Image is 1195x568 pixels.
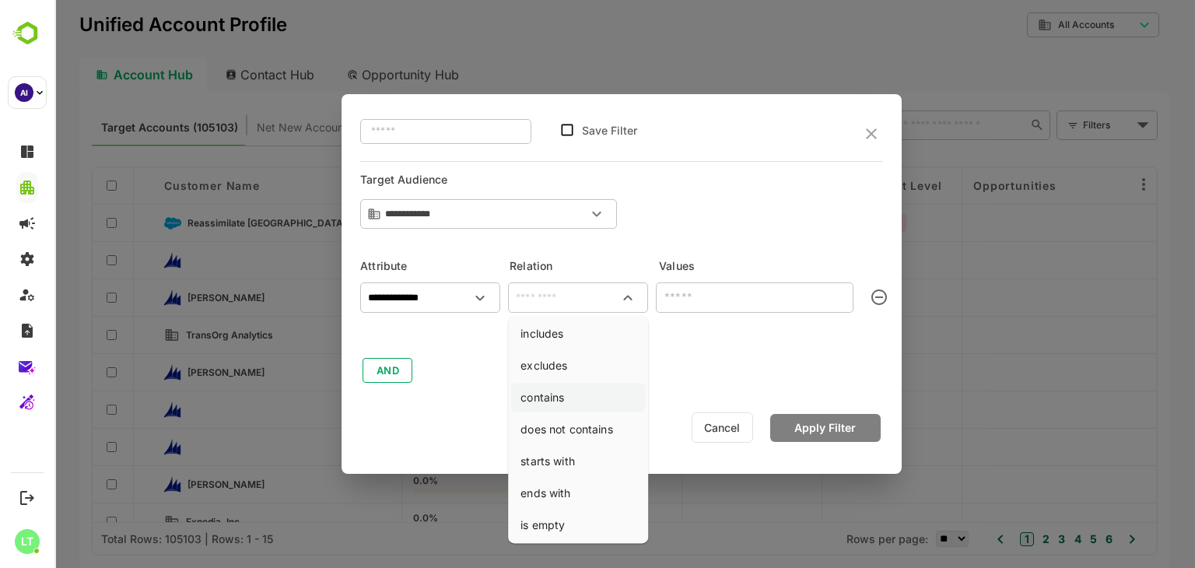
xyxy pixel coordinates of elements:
[637,412,699,443] button: Cancel
[457,415,590,444] li: does not contains
[457,319,590,348] li: includes
[457,479,590,507] li: ends with
[808,126,826,142] button: close
[457,383,590,412] li: contains
[415,287,436,309] button: Open
[8,19,47,48] img: BambooboxLogoMark.f1c84d78b4c51b1a7b5f700c9845e183.svg
[455,257,595,275] h6: Relation
[806,279,843,316] button: clear
[527,124,583,137] label: Save Filter
[15,83,33,102] div: AI
[457,510,590,539] li: is empty
[306,257,446,275] h6: Attribute
[16,487,37,508] button: Logout
[716,414,826,442] button: Apply Filter
[531,203,553,225] button: Open
[457,351,590,380] li: excludes
[562,287,584,309] button: Close
[306,174,446,193] h6: Target Audience
[605,257,829,275] h6: Values
[15,529,40,554] div: LT
[457,447,590,475] li: starts with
